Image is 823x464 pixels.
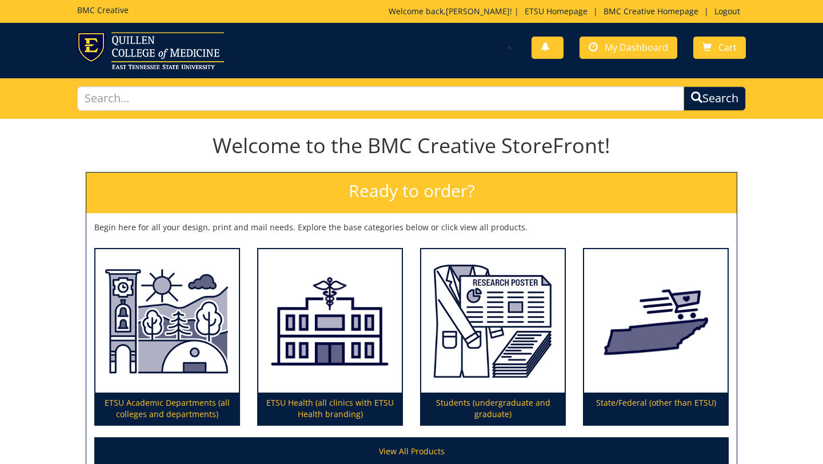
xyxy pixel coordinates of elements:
[421,249,565,425] a: Students (undergraduate and graduate)
[598,6,704,17] a: BMC Creative Homepage
[446,6,510,17] a: [PERSON_NAME]
[421,393,565,425] p: Students (undergraduate and graduate)
[86,134,737,157] h1: Welcome to the BMC Creative StoreFront!
[77,6,129,14] h5: BMC Creative
[95,393,239,425] p: ETSU Academic Departments (all colleges and departments)
[95,249,239,393] img: ETSU Academic Departments (all colleges and departments)
[519,6,593,17] a: ETSU Homepage
[580,37,677,59] a: My Dashboard
[95,249,239,425] a: ETSU Academic Departments (all colleges and departments)
[77,32,224,69] img: ETSU logo
[693,37,746,59] a: Cart
[709,6,746,17] a: Logout
[389,6,746,17] p: Welcome back, ! | | |
[421,249,565,393] img: Students (undergraduate and graduate)
[77,86,684,111] input: Search...
[258,249,402,425] a: ETSU Health (all clinics with ETSU Health branding)
[86,173,737,213] h2: Ready to order?
[684,86,746,111] button: Search
[584,249,728,393] img: State/Federal (other than ETSU)
[94,222,729,233] p: Begin here for all your design, print and mail needs. Explore the base categories below or click ...
[584,393,728,425] p: State/Federal (other than ETSU)
[718,41,737,54] span: Cart
[584,249,728,425] a: State/Federal (other than ETSU)
[258,249,402,393] img: ETSU Health (all clinics with ETSU Health branding)
[258,393,402,425] p: ETSU Health (all clinics with ETSU Health branding)
[605,41,668,54] span: My Dashboard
